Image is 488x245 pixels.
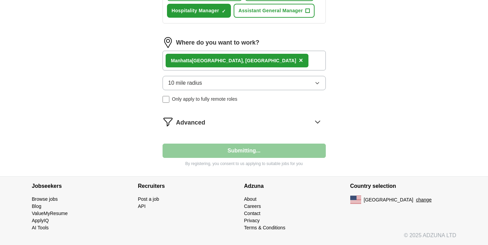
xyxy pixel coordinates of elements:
[32,225,49,230] a: AI Tools
[167,4,231,18] button: Hospitality Manager✓
[244,218,260,223] a: Privacy
[244,203,261,209] a: Careers
[244,225,285,230] a: Terms & Conditions
[171,57,296,64] div: [GEOGRAPHIC_DATA], [GEOGRAPHIC_DATA]
[32,218,49,223] a: ApplyIQ
[299,55,303,66] button: ×
[172,96,237,103] span: Only apply to fully remote roles
[244,196,257,202] a: About
[350,196,361,204] img: US flag
[364,196,414,203] span: [GEOGRAPHIC_DATA]
[32,203,41,209] a: Blog
[163,76,326,90] button: 10 mile radius
[244,211,260,216] a: Contact
[176,118,205,127] span: Advanced
[171,58,192,63] strong: Manhatta
[138,196,159,202] a: Post a job
[32,196,58,202] a: Browse jobs
[234,4,315,18] button: Assistant General Manager
[176,38,259,47] label: Where do you want to work?
[163,96,169,103] input: Only apply to fully remote roles
[416,196,432,203] button: change
[163,161,326,167] p: By registering, you consent to us applying to suitable jobs for you
[138,203,146,209] a: API
[172,7,219,14] span: Hospitality Manager
[238,7,303,14] span: Assistant General Manager
[32,211,68,216] a: ValueMyResume
[163,37,173,48] img: location.png
[163,144,326,158] button: Submitting...
[27,231,462,245] div: © 2025 ADZUNA LTD
[168,79,202,87] span: 10 mile radius
[222,9,226,14] span: ✓
[350,177,456,196] h4: Country selection
[299,56,303,64] span: ×
[163,116,173,127] img: filter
